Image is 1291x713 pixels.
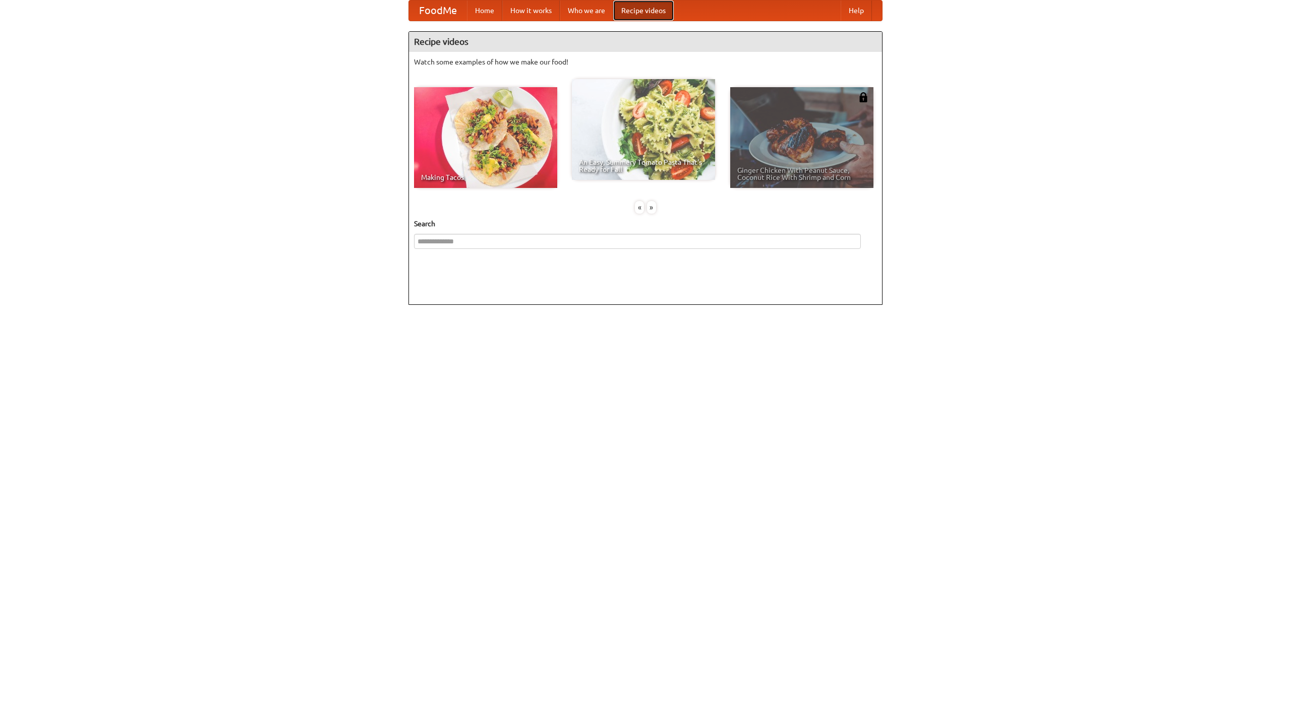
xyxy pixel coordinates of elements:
a: Who we are [560,1,613,21]
a: FoodMe [409,1,467,21]
a: Making Tacos [414,87,557,188]
a: Home [467,1,502,21]
a: How it works [502,1,560,21]
span: An Easy, Summery Tomato Pasta That's Ready for Fall [579,159,708,173]
a: Help [841,1,872,21]
div: « [635,201,644,214]
span: Making Tacos [421,174,550,181]
h5: Search [414,219,877,229]
a: Recipe videos [613,1,674,21]
img: 483408.png [858,92,868,102]
a: An Easy, Summery Tomato Pasta That's Ready for Fall [572,79,715,180]
p: Watch some examples of how we make our food! [414,57,877,67]
h4: Recipe videos [409,32,882,52]
div: » [647,201,656,214]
